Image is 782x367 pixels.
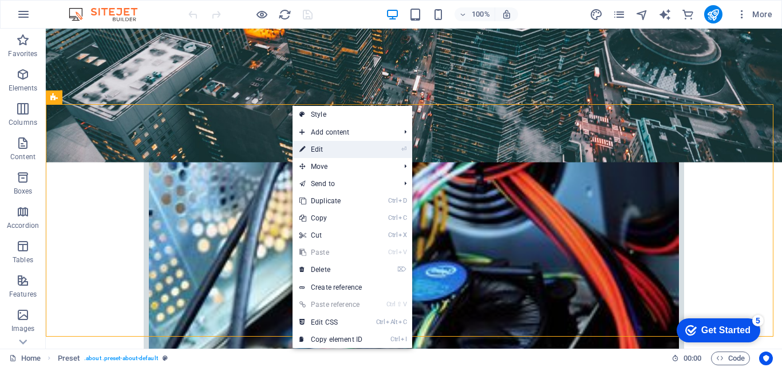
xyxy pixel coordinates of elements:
span: 00 00 [684,352,701,365]
p: Columns [9,118,37,127]
i: On resize automatically adjust zoom level to fit chosen device. [501,9,512,19]
i: Reload page [278,8,291,21]
i: Ctrl [388,214,397,222]
p: Favorites [8,49,37,58]
img: Editor Logo [66,7,152,21]
span: Move [293,158,395,175]
i: AI Writer [658,8,672,21]
p: Features [9,290,37,299]
nav: breadcrumb [58,352,168,365]
span: Click to select. Double-click to edit [58,352,80,365]
p: Boxes [14,187,33,196]
p: Images [11,324,35,333]
i: C [398,318,406,326]
a: ⌦Delete [293,261,369,278]
a: ⏎Edit [293,141,369,158]
button: pages [613,7,626,21]
a: CtrlCCopy [293,210,369,227]
i: Ctrl [390,336,400,343]
span: Code [716,352,745,365]
span: : [692,354,693,362]
button: Usercentrics [759,352,773,365]
i: X [398,231,406,239]
a: Ctrl⇧VPaste reference [293,296,369,313]
i: C [398,214,406,222]
i: Ctrl [386,301,396,308]
button: navigator [635,7,649,21]
button: Code [711,352,750,365]
i: Ctrl [376,318,385,326]
i: Ctrl [388,231,397,239]
i: Commerce [681,8,694,21]
i: This element is a customizable preset [163,355,168,361]
h6: Session time [672,352,702,365]
button: Click here to leave preview mode and continue editing [255,7,268,21]
i: Pages (Ctrl+Alt+S) [613,8,626,21]
i: ⌦ [397,266,406,273]
div: Get Started [34,13,83,23]
span: More [736,9,772,20]
a: Style [293,106,412,123]
i: D [398,197,406,204]
i: I [401,336,406,343]
span: Add content [293,124,395,141]
i: Alt [386,318,397,326]
a: CtrlVPaste [293,244,369,261]
button: More [732,5,777,23]
i: Ctrl [388,248,397,256]
p: Tables [13,255,33,265]
i: ⏎ [401,145,406,153]
a: CtrlDDuplicate [293,192,369,210]
button: design [590,7,603,21]
a: Send to [293,175,395,192]
p: Accordion [7,221,39,230]
div: 5 [85,2,96,14]
button: publish [704,5,722,23]
button: 100% [455,7,495,21]
a: CtrlXCut [293,227,369,244]
span: . about .preset-about-default [84,352,158,365]
button: text_generator [658,7,672,21]
a: Click to cancel selection. Double-click to open Pages [9,352,41,365]
a: Create reference [293,279,412,296]
button: commerce [681,7,695,21]
i: ⇧ [397,301,402,308]
i: Ctrl [388,197,397,204]
i: V [398,248,406,256]
i: Navigator [635,8,649,21]
button: reload [278,7,291,21]
a: CtrlAltCEdit CSS [293,314,369,331]
i: V [403,301,406,308]
p: Elements [9,84,38,93]
a: CtrlICopy element ID [293,331,369,348]
i: Publish [706,8,720,21]
p: Content [10,152,35,161]
i: Design (Ctrl+Alt+Y) [590,8,603,21]
div: Get Started 5 items remaining, 0% complete [9,6,93,30]
h6: 100% [472,7,490,21]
